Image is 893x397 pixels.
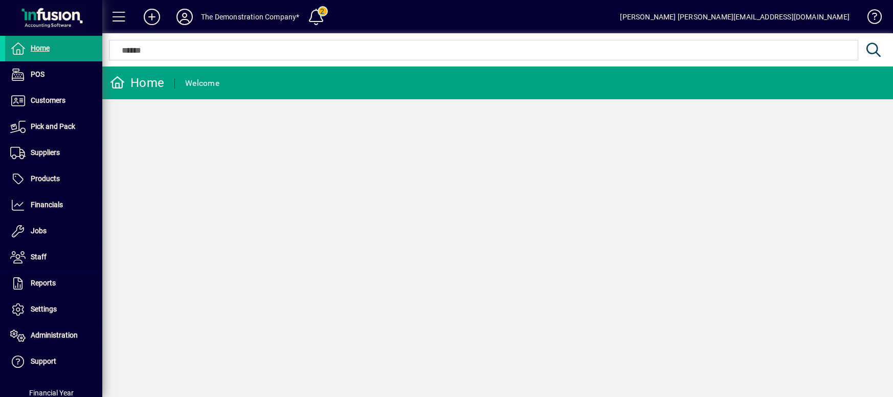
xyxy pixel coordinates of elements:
a: Reports [5,271,102,296]
span: Pick and Pack [31,122,75,130]
a: Suppliers [5,140,102,166]
div: [PERSON_NAME] [PERSON_NAME][EMAIL_ADDRESS][DOMAIN_NAME] [620,9,850,25]
a: Customers [5,88,102,114]
span: Suppliers [31,148,60,157]
span: Home [31,44,50,52]
span: Customers [31,96,65,104]
span: Financials [31,201,63,209]
span: Reports [31,279,56,287]
div: Welcome [185,75,219,92]
a: Knowledge Base [860,2,880,35]
span: Settings [31,305,57,313]
span: Jobs [31,227,47,235]
a: Jobs [5,218,102,244]
a: Administration [5,323,102,348]
span: Financial Year [29,389,74,397]
div: Home [110,75,164,91]
span: Products [31,174,60,183]
div: The Demonstration Company* [201,9,300,25]
button: Profile [168,8,201,26]
a: POS [5,62,102,87]
span: Administration [31,331,78,339]
a: Staff [5,245,102,270]
a: Products [5,166,102,192]
a: Support [5,349,102,374]
a: Pick and Pack [5,114,102,140]
a: Settings [5,297,102,322]
span: POS [31,70,44,78]
button: Add [136,8,168,26]
span: Staff [31,253,47,261]
a: Financials [5,192,102,218]
span: Support [31,357,56,365]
